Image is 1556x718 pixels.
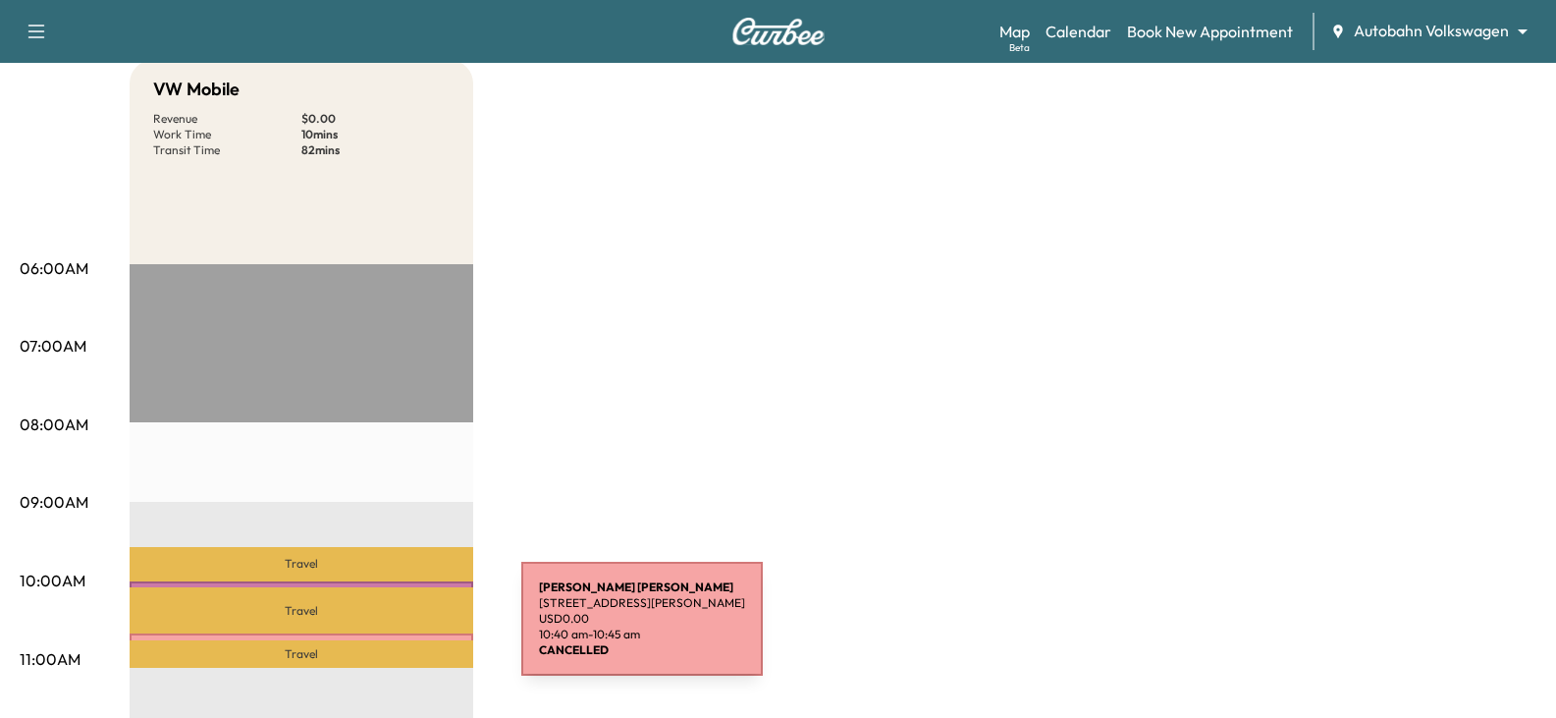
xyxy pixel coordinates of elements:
[20,490,88,514] p: 09:00AM
[301,127,450,142] p: 10 mins
[130,640,473,668] p: Travel
[20,256,88,280] p: 06:00AM
[130,587,473,634] p: Travel
[1127,20,1293,43] a: Book New Appointment
[301,111,450,127] p: $ 0.00
[999,20,1030,43] a: MapBeta
[1046,20,1111,43] a: Calendar
[153,111,301,127] p: Revenue
[1009,40,1030,55] div: Beta
[153,127,301,142] p: Work Time
[153,142,301,158] p: Transit Time
[20,334,86,358] p: 07:00AM
[130,547,473,581] p: Travel
[20,647,80,671] p: 11:00AM
[1354,20,1509,42] span: Autobahn Volkswagen
[153,76,240,103] h5: VW Mobile
[20,413,88,436] p: 08:00AM
[20,569,85,592] p: 10:00AM
[731,18,826,45] img: Curbee Logo
[301,142,450,158] p: 82 mins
